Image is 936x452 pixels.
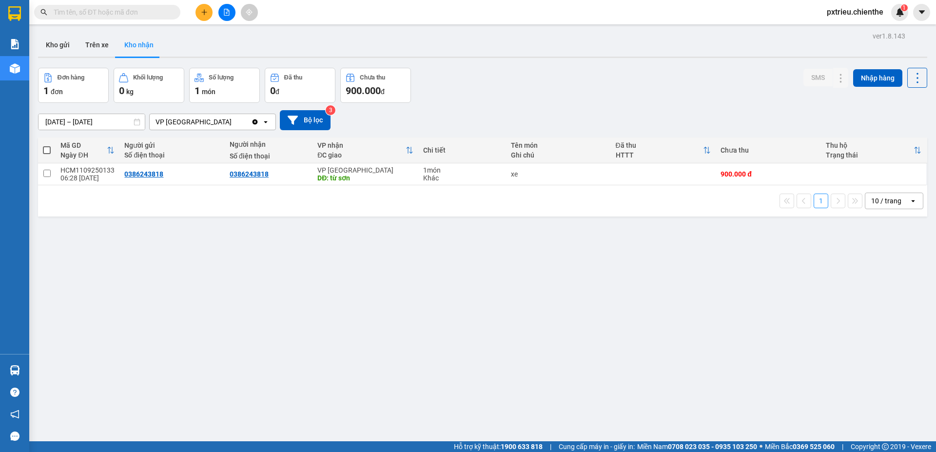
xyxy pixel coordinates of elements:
button: 1 [814,194,828,208]
img: icon-new-feature [896,8,904,17]
div: VP nhận [317,141,406,149]
div: ĐC giao [317,151,406,159]
button: Kho gửi [38,33,78,57]
span: kg [126,88,134,96]
div: 10 / trang [871,196,901,206]
div: Đã thu [284,74,302,81]
button: Khối lượng0kg [114,68,184,103]
div: Số điện thoại [230,152,308,160]
div: Chưa thu [721,146,816,154]
div: 900.000 đ [721,170,816,178]
div: Số điện thoại [124,151,220,159]
th: Toggle SortBy [821,138,926,163]
div: Đã thu [616,141,703,149]
div: HCM1109250133 [60,166,115,174]
div: Người nhận [230,140,308,148]
div: Chưa thu [360,74,385,81]
span: pxtrieu.chienthe [819,6,891,18]
div: Ngày ĐH [60,151,107,159]
div: 0386243818 [230,170,269,178]
input: Select a date range. [39,114,145,130]
svg: Clear value [251,118,259,126]
sup: 1 [901,4,908,11]
input: Tìm tên, số ĐT hoặc mã đơn [54,7,169,18]
div: Người gửi [124,141,220,149]
span: copyright [882,443,889,450]
span: aim [246,9,253,16]
div: 1 món [423,166,501,174]
span: Hỗ trợ kỹ thuật: [454,441,543,452]
button: Đã thu0đ [265,68,335,103]
button: Nhập hàng [853,69,902,87]
button: Số lượng1món [189,68,260,103]
span: | [842,441,843,452]
div: DĐ: từ sơn [317,174,413,182]
span: đơn [51,88,63,96]
img: solution-icon [10,39,20,49]
div: ver 1.8.143 [873,31,905,41]
span: plus [201,9,208,16]
input: Selected VP Bắc Ninh. [233,117,234,127]
div: VP [GEOGRAPHIC_DATA] [317,166,413,174]
span: đ [381,88,385,96]
button: file-add [218,4,235,21]
div: Mã GD [60,141,107,149]
span: 0 [270,85,275,97]
span: Cung cấp máy in - giấy in: [559,441,635,452]
span: caret-down [917,8,926,17]
span: notification [10,410,19,419]
div: Số lượng [209,74,234,81]
span: 900.000 [346,85,381,97]
img: warehouse-icon [10,63,20,74]
button: Bộ lọc [280,110,331,130]
sup: 3 [326,105,335,115]
span: message [10,432,19,441]
div: VP [GEOGRAPHIC_DATA] [156,117,232,127]
img: warehouse-icon [10,365,20,375]
span: đ [275,88,279,96]
span: Miền Bắc [765,441,835,452]
div: Thu hộ [826,141,914,149]
th: Toggle SortBy [312,138,418,163]
span: món [202,88,215,96]
th: Toggle SortBy [56,138,119,163]
div: 0386243818 [124,170,163,178]
span: ⚪️ [760,445,762,449]
span: 1 [43,85,49,97]
div: Tên món [511,141,606,149]
button: Trên xe [78,33,117,57]
span: file-add [223,9,230,16]
strong: 0708 023 035 - 0935 103 250 [668,443,757,451]
span: | [550,441,551,452]
div: Đơn hàng [58,74,84,81]
button: caret-down [913,4,930,21]
span: question-circle [10,388,19,397]
span: 1 [902,4,906,11]
img: logo-vxr [8,6,21,21]
div: Trạng thái [826,151,914,159]
span: 1 [195,85,200,97]
button: plus [195,4,213,21]
div: Chi tiết [423,146,501,154]
th: Toggle SortBy [611,138,716,163]
div: 06:28 [DATE] [60,174,115,182]
div: xe [511,170,606,178]
svg: open [262,118,270,126]
button: Đơn hàng1đơn [38,68,109,103]
div: HTTT [616,151,703,159]
div: Ghi chú [511,151,606,159]
span: Miền Nam [637,441,757,452]
svg: open [909,197,917,205]
div: Khác [423,174,501,182]
button: Chưa thu900.000đ [340,68,411,103]
span: search [40,9,47,16]
div: Khối lượng [133,74,163,81]
button: aim [241,4,258,21]
strong: 1900 633 818 [501,443,543,451]
button: Kho nhận [117,33,161,57]
span: 0 [119,85,124,97]
strong: 0369 525 060 [793,443,835,451]
button: SMS [803,69,833,86]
